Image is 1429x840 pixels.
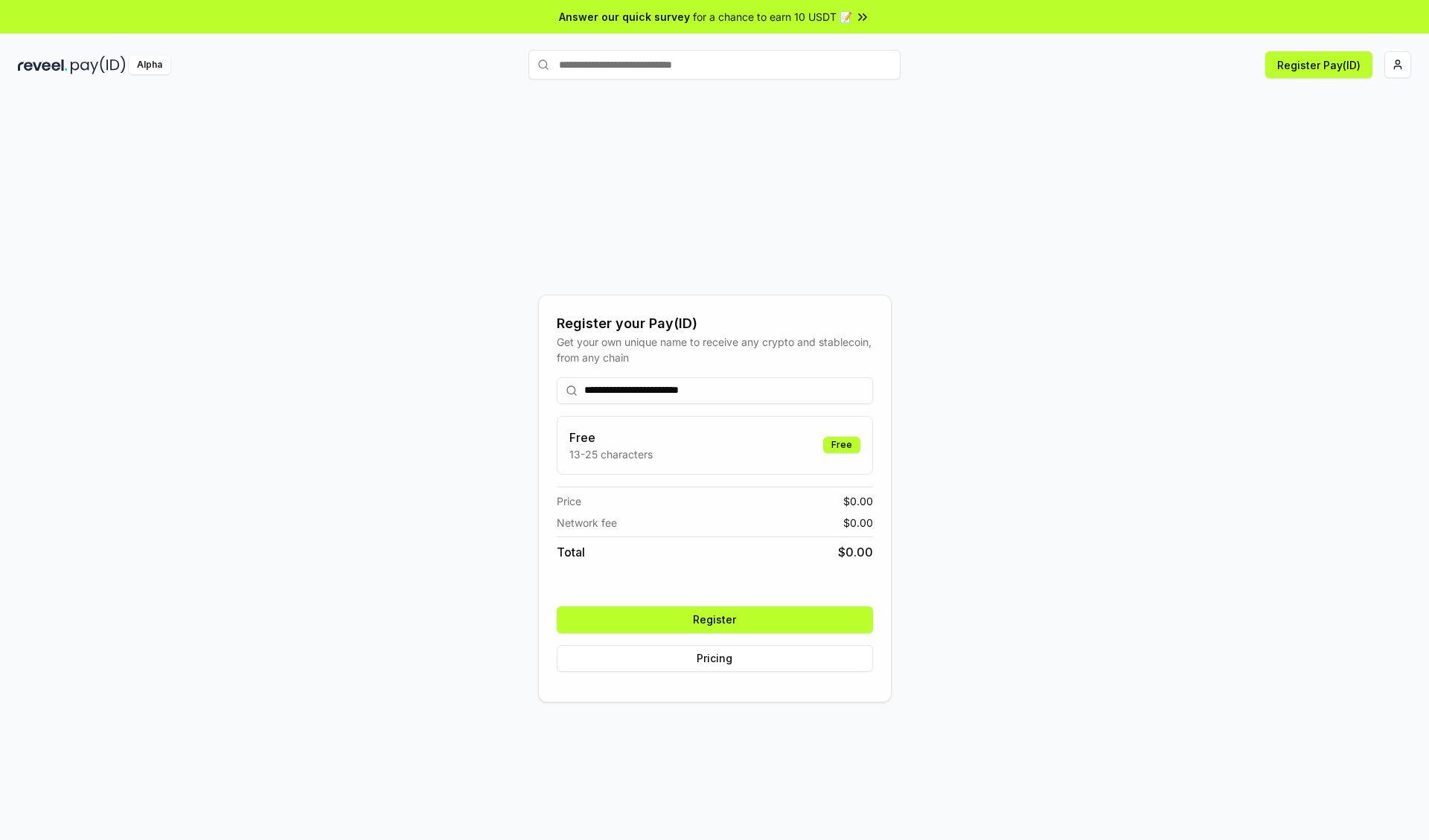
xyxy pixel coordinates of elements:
[559,9,690,25] span: Answer our quick survey
[1265,51,1372,78] button: Register Pay(ID)
[569,429,653,446] h3: Free
[71,56,126,74] img: pay_id
[557,515,617,530] span: Network fee
[557,334,873,365] div: Get your own unique name to receive any crypto and stablecoin, from any chain
[557,493,581,509] span: Price
[557,543,585,561] span: Total
[843,515,873,530] span: $ 0.00
[693,9,852,25] span: for a chance to earn 10 USDT 📝
[557,313,873,334] div: Register your Pay(ID)
[18,56,68,74] img: reveel_dark
[823,437,860,453] div: Free
[129,56,170,74] div: Alpha
[843,493,873,509] span: $ 0.00
[557,606,873,633] button: Register
[838,543,873,561] span: $ 0.00
[557,645,873,672] button: Pricing
[569,446,653,462] p: 13-25 characters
